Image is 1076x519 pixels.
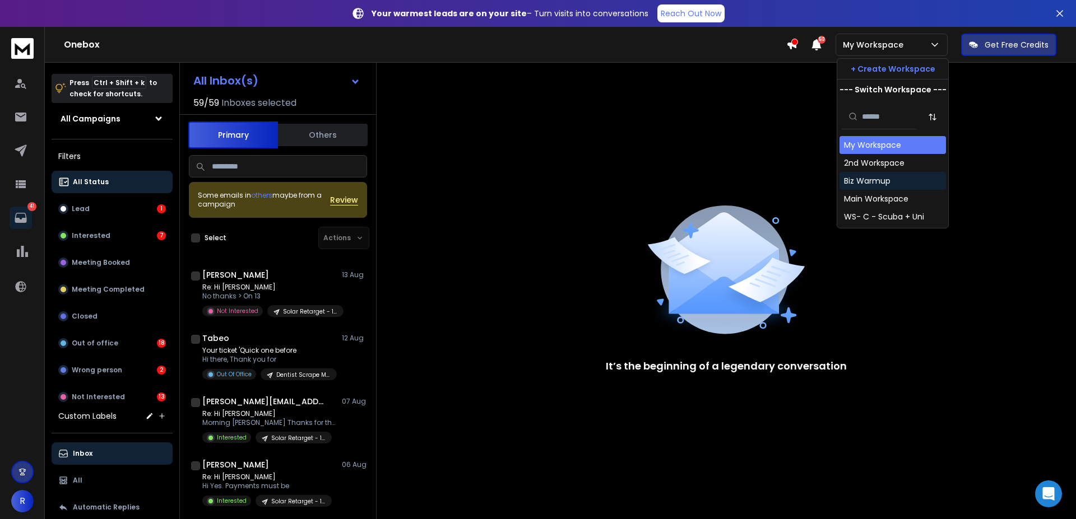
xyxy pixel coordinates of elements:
[217,497,247,505] p: Interested
[283,307,337,316] p: Solar Retarget - 1st 500
[157,231,166,240] div: 7
[64,38,786,52] h1: Onebox
[985,39,1049,50] p: Get Free Credits
[52,332,173,354] button: Out of office18
[188,121,278,148] button: Primary
[844,157,905,169] div: 2nd Workspace
[11,490,34,512] button: R
[73,503,140,512] p: Automatic Replies
[278,123,368,147] button: Others
[330,194,358,205] button: Review
[52,359,173,381] button: Wrong person2
[72,231,110,240] p: Interested
[52,278,173,301] button: Meeting Completed
[73,449,92,458] p: Inbox
[843,39,908,50] p: My Workspace
[73,177,109,186] p: All Status
[52,107,173,130] button: All Campaigns
[837,59,948,79] button: + Create Workspace
[661,8,721,19] p: Reach Out Now
[198,191,330,209] div: Some emails in maybe from a campaign
[52,442,173,465] button: Inbox
[72,339,118,348] p: Out of office
[217,370,252,378] p: Out Of Office
[844,193,908,204] div: Main Workspace
[193,75,258,86] h1: All Inbox(s)
[217,433,247,442] p: Interested
[157,339,166,348] div: 18
[61,113,120,124] h1: All Campaigns
[72,285,145,294] p: Meeting Completed
[72,258,130,267] p: Meeting Booked
[844,139,901,151] div: My Workspace
[10,207,32,229] a: 41
[202,355,337,364] p: Hi there, Thank you for
[202,473,332,481] p: Re: Hi [PERSON_NAME]
[52,305,173,328] button: Closed
[72,204,90,213] p: Lead
[202,481,332,490] p: Hi Yes. Payments must be
[52,148,173,164] h3: Filters
[157,366,166,375] div: 2
[52,496,173,518] button: Automatic Replies
[217,307,258,315] p: Not Interested
[202,346,337,355] p: Your ticket 'Quick one before
[52,386,173,408] button: Not Interested13
[372,8,527,19] strong: Your warmest leads are on your site
[844,211,924,222] div: WS- C - Scuba + Uni
[92,76,146,89] span: Ctrl + Shift + k
[818,36,825,44] span: 50
[52,198,173,220] button: Lead1
[202,396,326,407] h1: [PERSON_NAME][EMAIL_ADDRESS][DOMAIN_NAME]
[205,233,226,242] label: Select
[58,410,117,422] h3: Custom Labels
[251,190,272,200] span: others
[202,292,337,301] p: No thanks > On 13
[27,202,36,211] p: 41
[73,476,82,485] p: All
[342,397,367,406] p: 07 Aug
[202,409,337,418] p: Re: Hi [PERSON_NAME]
[342,270,367,279] p: 13 Aug
[184,69,369,92] button: All Inbox(s)
[157,204,166,213] div: 1
[193,96,219,110] span: 59 / 59
[72,312,98,321] p: Closed
[271,497,325,506] p: Solar Retarget - 1st 500
[52,171,173,193] button: All Status
[52,225,173,247] button: Interested7
[52,469,173,492] button: All
[202,269,269,280] h1: [PERSON_NAME]
[342,334,367,343] p: 12 Aug
[72,392,125,401] p: Not Interested
[11,38,34,59] img: logo
[372,8,648,19] p: – Turn visits into conversations
[202,283,337,292] p: Re: Hi [PERSON_NAME]
[844,175,891,186] div: Biz Warmup
[851,63,935,74] p: + Create Workspace
[606,358,847,374] p: It’s the beginning of a legendary conversation
[202,418,337,427] p: Morning [PERSON_NAME] Thanks for the reply,
[69,77,157,100] p: Press to check for shortcuts.
[221,96,296,110] h3: Inboxes selected
[921,106,944,128] button: Sort by Sort A-Z
[342,460,367,469] p: 06 Aug
[72,366,122,375] p: Wrong person
[202,459,269,470] h1: [PERSON_NAME]
[1035,480,1062,507] div: Open Intercom Messenger
[276,371,330,379] p: Dentist Scrape Maps
[840,84,947,95] p: --- Switch Workspace ---
[271,434,325,442] p: Solar Retarget - 1st 500
[657,4,725,22] a: Reach Out Now
[961,34,1056,56] button: Get Free Credits
[157,392,166,401] div: 13
[52,251,173,274] button: Meeting Booked
[202,333,229,344] h1: Tabeo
